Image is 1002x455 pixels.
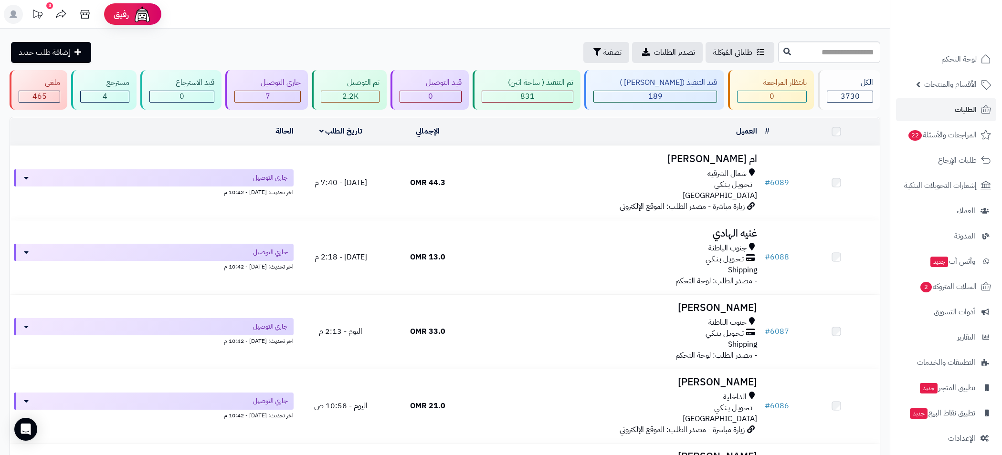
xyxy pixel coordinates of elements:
[14,410,294,420] div: اخر تحديث: [DATE] - 10:42 م
[69,70,138,110] a: مسترجع 4
[736,125,757,137] a: العميل
[955,103,977,116] span: الطلبات
[234,77,301,88] div: جاري التوصيل
[765,177,789,188] a: #6089
[713,47,752,58] span: طلباتي المُوكلة
[319,125,363,137] a: تاريخ الطلب
[315,251,367,263] span: [DATE] - 2:18 م
[765,326,789,337] a: #6087
[896,48,996,71] a: لوحة التحكم
[909,406,975,420] span: تطبيق نقاط البيع
[908,130,922,141] span: 22
[620,201,745,212] span: زيارة مباشرة - مصدر الطلب: الموقع الإلكتروني
[920,383,938,393] span: جديد
[737,77,807,88] div: بانتظار المراجعة
[841,91,860,102] span: 3730
[706,328,744,339] span: تـحـويـل بـنـكـي
[954,229,975,243] span: المدونة
[265,91,270,102] span: 7
[471,295,761,369] td: - مصدر الطلب: لوحة التحكم
[706,254,744,265] span: تـحـويـل بـنـكـي
[400,91,461,102] div: 0
[583,42,629,63] button: تصفية
[315,177,367,188] span: [DATE] - 7:40 م
[957,204,975,217] span: العملاء
[714,403,752,414] span: تـحـويـل بـنـكـي
[896,199,996,222] a: العملاء
[179,91,184,102] span: 0
[342,91,359,102] span: 2.2K
[81,91,129,102] div: 4
[620,424,745,435] span: زيارة مباشرة - مصدر الطلب: الموقع الإلكتروني
[14,186,294,196] div: اخر تحديث: [DATE] - 10:42 م
[728,264,757,276] span: Shipping
[765,251,789,263] a: #6088
[603,47,622,58] span: تصفية
[765,400,789,412] a: #6086
[708,317,747,328] span: جنوب الباطنة
[410,326,445,337] span: 33.0 OMR
[14,418,37,441] div: Open Intercom Messenger
[896,351,996,374] a: التطبيقات والخدمات
[410,251,445,263] span: 13.0 OMR
[654,47,695,58] span: تصدير الطلبات
[25,5,49,26] a: تحديثات المنصة
[520,91,535,102] span: 831
[920,282,932,292] span: 2
[150,91,214,102] div: 0
[907,128,977,142] span: المراجعات والأسئلة
[253,396,288,406] span: جاري التوصيل
[941,52,977,66] span: لوحة التحكم
[80,77,129,88] div: مسترجع
[314,400,368,412] span: اليوم - 10:58 ص
[896,98,996,121] a: الطلبات
[919,280,977,293] span: السلات المتروكة
[648,91,663,102] span: 189
[632,42,703,63] a: تصدير الطلبات
[275,125,294,137] a: الحالة
[723,392,747,403] span: الداخلية
[46,2,53,9] div: 3
[937,7,993,27] img: logo-2.png
[253,173,288,183] span: جاري التوصيل
[707,168,747,179] span: شمال الشرقية
[593,77,717,88] div: قيد التنفيذ ([PERSON_NAME] )
[319,326,362,337] span: اليوم - 2:13 م
[896,376,996,399] a: تطبيق المتجرجديد
[896,225,996,248] a: المدونة
[133,5,152,24] img: ai-face.png
[714,179,752,190] span: تـحـويـل بـنـكـي
[389,70,471,110] a: قيد التوصيل 0
[896,326,996,349] a: التقارير
[482,77,573,88] div: تم التنفيذ ( ساحة اتين)
[896,174,996,197] a: إشعارات التحويلات البنكية
[765,125,770,137] a: #
[321,77,380,88] div: تم التوصيل
[706,42,774,63] a: طلباتي المُوكلة
[765,400,770,412] span: #
[683,413,757,424] span: [GEOGRAPHIC_DATA]
[149,77,214,88] div: قيد الاسترجاع
[957,331,975,344] span: التقارير
[416,125,440,137] a: الإجمالي
[594,91,717,102] div: 189
[410,177,445,188] span: 44.3 OMR
[910,408,928,419] span: جديد
[726,70,816,110] a: بانتظار المراجعة 0
[471,220,761,294] td: - مصدر الطلب: لوحة التحكم
[321,91,379,102] div: 2234
[428,91,433,102] span: 0
[683,190,757,201] span: [GEOGRAPHIC_DATA]
[482,91,573,102] div: 831
[896,124,996,146] a: المراجعات والأسئلة22
[14,261,294,271] div: اخر تحديث: [DATE] - 10:42 م
[934,305,975,319] span: أدوات التسويق
[253,248,288,257] span: جاري التوصيل
[19,77,60,88] div: ملغي
[19,91,60,102] div: 465
[896,149,996,172] a: طلبات الإرجاع
[896,250,996,273] a: وآتس آبجديد
[103,91,107,102] span: 4
[582,70,726,110] a: قيد التنفيذ ([PERSON_NAME] ) 189
[138,70,223,110] a: قيد الاسترجاع 0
